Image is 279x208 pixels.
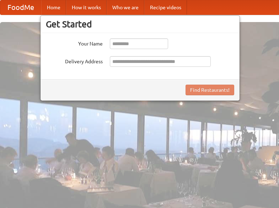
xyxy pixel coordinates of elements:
[144,0,187,15] a: Recipe videos
[66,0,107,15] a: How it works
[107,0,144,15] a: Who we are
[186,85,234,95] button: Find Restaurants!
[41,0,66,15] a: Home
[0,0,41,15] a: FoodMe
[46,56,103,65] label: Delivery Address
[46,38,103,47] label: Your Name
[46,19,234,30] h3: Get Started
